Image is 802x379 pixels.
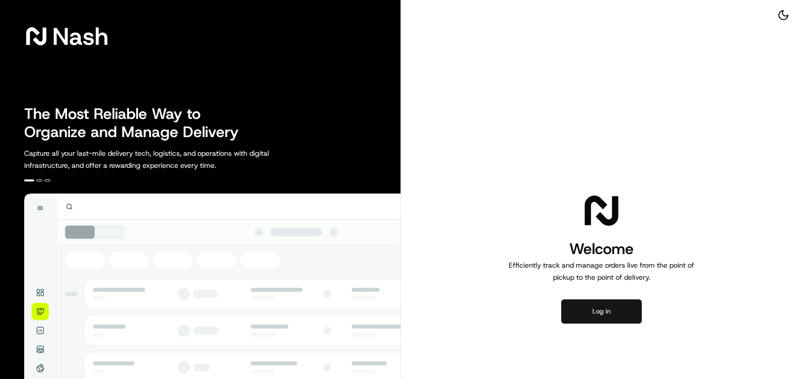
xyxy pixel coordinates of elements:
[505,239,698,259] h1: Welcome
[561,299,642,324] button: Log in
[52,26,108,46] span: Nash
[24,147,314,171] p: Capture all your last-mile delivery tech, logistics, and operations with digital infrastructure, ...
[505,259,698,283] p: Efficiently track and manage orders live from the point of pickup to the point of delivery.
[24,105,250,141] h2: The Most Reliable Way to Organize and Manage Delivery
